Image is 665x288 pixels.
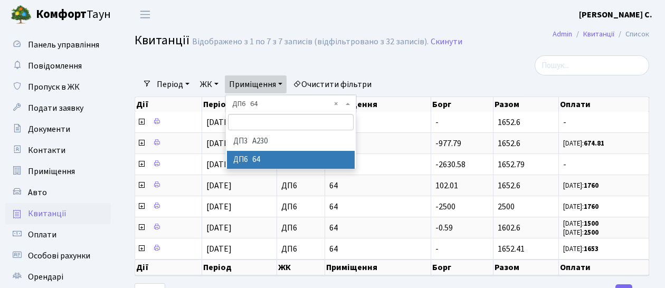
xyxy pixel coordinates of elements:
[584,181,598,190] b: 1760
[584,244,598,254] b: 1653
[563,118,644,127] span: -
[329,118,427,127] span: 64
[579,9,652,21] b: [PERSON_NAME] С.
[227,151,355,169] li: ДП6 64
[28,60,82,72] span: Повідомлення
[206,138,232,149] span: [DATE]
[563,181,598,190] small: [DATE]:
[435,201,455,213] span: -2500
[135,97,202,112] th: Дії
[281,224,320,232] span: ДП6
[435,243,439,255] span: -
[498,138,520,149] span: 1652.6
[206,201,232,213] span: [DATE]
[498,159,525,170] span: 1652.79
[563,160,644,169] span: -
[435,222,453,234] span: -0.59
[206,243,232,255] span: [DATE]
[28,271,63,283] span: Орендарі
[281,203,320,211] span: ДП6
[498,222,520,234] span: 1602.6
[559,97,649,112] th: Оплати
[206,159,232,170] span: [DATE]
[277,260,325,275] th: ЖК
[135,260,202,275] th: Дії
[498,243,525,255] span: 1652.41
[329,203,427,211] span: 64
[5,55,111,76] a: Повідомлення
[232,99,343,109] span: ДП6 64
[28,102,83,114] span: Подати заявку
[5,203,111,224] a: Квитанції
[28,229,56,241] span: Оплати
[553,28,572,40] a: Admin
[206,180,232,191] span: [DATE]
[28,145,65,156] span: Контакти
[329,245,427,253] span: 64
[431,260,493,275] th: Борг
[28,123,70,135] span: Документи
[5,182,111,203] a: Авто
[153,75,194,93] a: Період
[493,97,559,112] th: Разом
[537,23,665,45] nav: breadcrumb
[435,138,461,149] span: -977.79
[563,219,598,228] small: [DATE]:
[584,139,604,148] b: 674.81
[563,139,604,148] small: [DATE]:
[5,98,111,119] a: Подати заявку
[5,245,111,266] a: Особові рахунки
[5,34,111,55] a: Панель управління
[325,97,432,112] th: Приміщення
[196,75,223,93] a: ЖК
[493,260,559,275] th: Разом
[563,202,598,212] small: [DATE]:
[135,31,189,50] span: Квитанції
[334,99,338,109] span: Видалити всі елементи
[11,4,32,25] img: logo.png
[28,208,66,219] span: Квитанції
[584,202,598,212] b: 1760
[28,250,90,262] span: Особові рахунки
[5,76,111,98] a: Пропуск в ЖК
[5,119,111,140] a: Документи
[132,6,158,23] button: Переключити навігацію
[329,139,427,148] span: 64
[584,228,598,237] b: 2500
[225,75,287,93] a: Приміщення
[563,244,598,254] small: [DATE]:
[28,39,99,51] span: Панель управління
[435,159,465,170] span: -2630.58
[36,6,87,23] b: Комфорт
[579,8,652,21] a: [PERSON_NAME] С.
[498,201,515,213] span: 2500
[206,222,232,234] span: [DATE]
[5,224,111,245] a: Оплати
[559,260,649,275] th: Оплати
[614,28,649,40] li: Список
[431,37,462,47] a: Скинути
[28,81,80,93] span: Пропуск в ЖК
[435,180,458,191] span: 102.01
[202,260,277,275] th: Період
[325,260,432,275] th: Приміщення
[28,187,47,198] span: Авто
[329,181,427,190] span: 64
[431,97,493,112] th: Борг
[28,166,75,177] span: Приміщення
[36,6,111,24] span: Таун
[583,28,614,40] a: Квитанції
[225,95,356,113] span: ДП6 64
[584,219,598,228] b: 1500
[206,117,232,128] span: [DATE]
[281,245,320,253] span: ДП6
[435,117,439,128] span: -
[202,97,277,112] th: Період
[192,37,429,47] div: Відображено з 1 по 7 з 7 записів (відфільтровано з 32 записів).
[5,140,111,161] a: Контакти
[289,75,376,93] a: Очистити фільтри
[227,132,355,151] li: ДП3 А230
[329,224,427,232] span: 64
[5,161,111,182] a: Приміщення
[535,55,649,75] input: Пошук...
